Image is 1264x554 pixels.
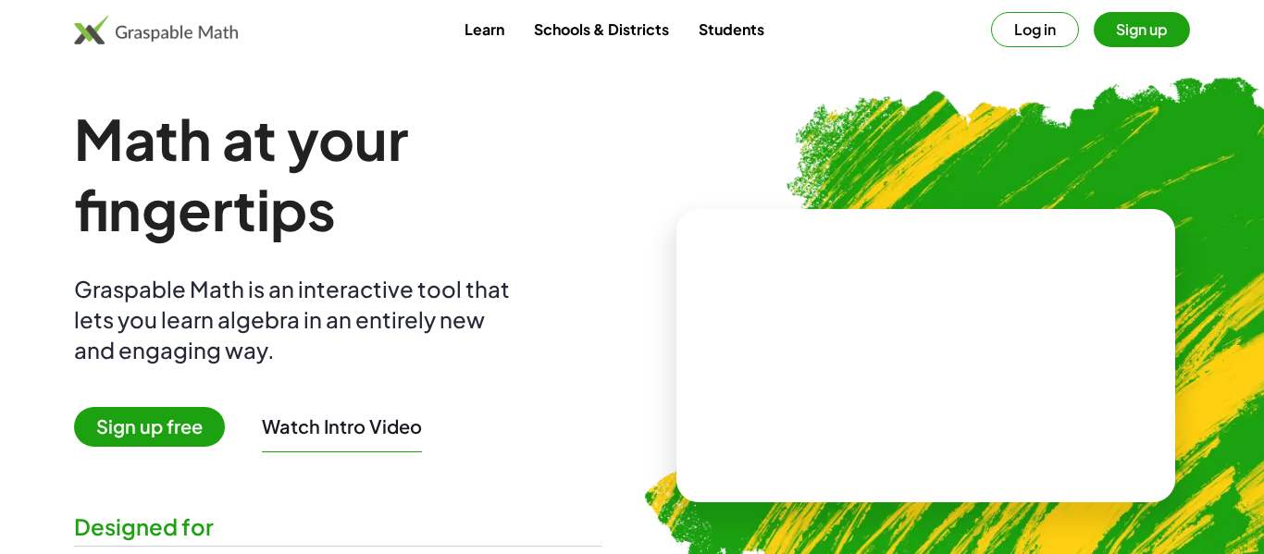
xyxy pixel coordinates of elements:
video: What is this? This is dynamic math notation. Dynamic math notation plays a central role in how Gr... [787,287,1065,425]
a: Students [684,12,779,46]
h1: Math at your fingertips [74,104,602,244]
a: Learn [450,12,519,46]
span: Sign up free [74,407,225,447]
button: Sign up [1094,12,1190,47]
button: Log in [991,12,1079,47]
div: Graspable Math is an interactive tool that lets you learn algebra in an entirely new and engaging... [74,274,518,365]
a: Schools & Districts [519,12,684,46]
button: Watch Intro Video [262,414,422,438]
div: Designed for [74,511,602,542]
